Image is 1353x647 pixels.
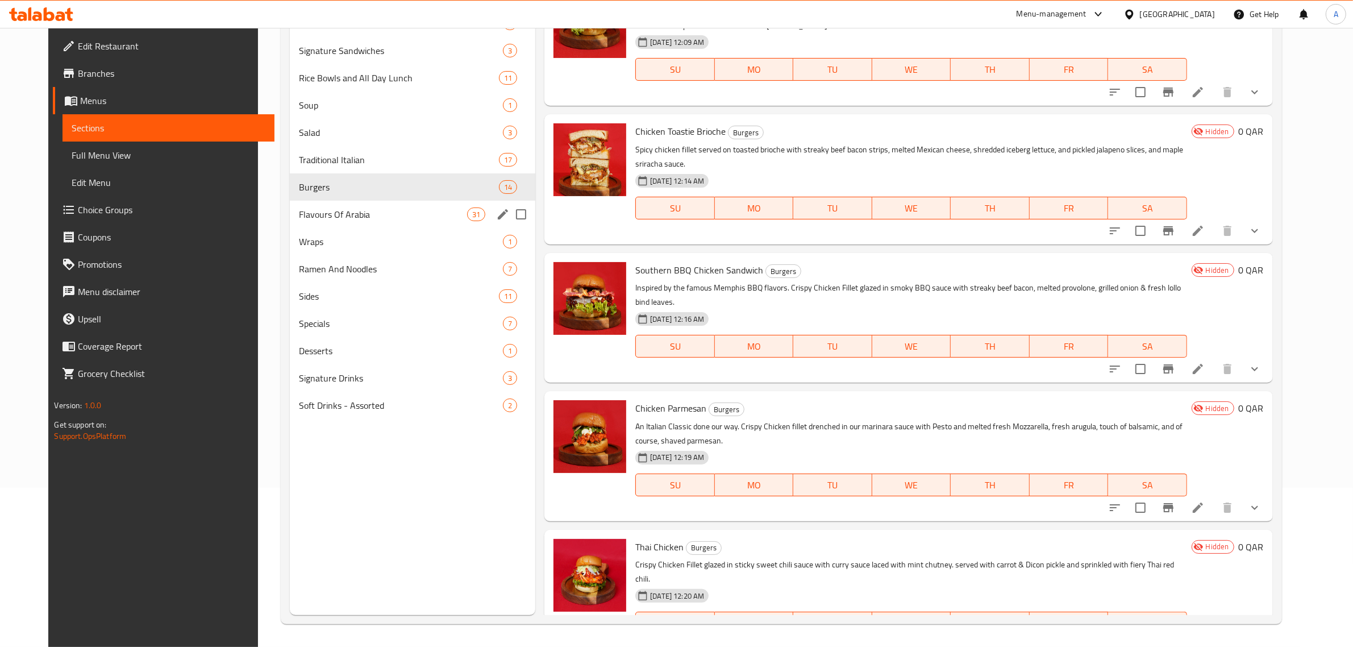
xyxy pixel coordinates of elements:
[53,223,274,251] a: Coupons
[715,58,794,81] button: MO
[299,126,503,139] span: Salad
[955,200,1025,217] span: TH
[793,474,872,496] button: TU
[63,169,274,196] a: Edit Menu
[1113,61,1183,78] span: SA
[1241,217,1268,244] button: show more
[793,197,872,219] button: TU
[1334,8,1338,20] span: A
[72,148,265,162] span: Full Menu View
[1201,541,1234,552] span: Hidden
[1191,224,1205,238] a: Edit menu item
[686,541,722,555] div: Burgers
[553,123,626,196] img: Chicken Toastie Brioche
[499,155,517,165] span: 17
[1129,219,1152,243] span: Select to update
[78,312,265,326] span: Upsell
[54,429,126,443] a: Support.OpsPlatform
[299,98,503,112] div: Soup
[80,94,265,107] span: Menus
[1101,355,1129,383] button: sort-choices
[1214,494,1241,521] button: delete
[1034,338,1104,355] span: FR
[299,235,503,248] span: Wraps
[290,392,535,419] div: Soft Drinks - Assorted2
[1108,612,1187,634] button: SA
[1214,355,1241,383] button: delete
[53,305,274,333] a: Upsell
[1191,501,1205,515] a: Edit menu item
[635,335,714,358] button: SU
[1201,265,1234,276] span: Hidden
[765,264,801,278] div: Burgers
[1155,217,1182,244] button: Branch-specific-item
[553,262,626,335] img: Southern BBQ Chicken Sandwich
[719,61,789,78] span: MO
[1201,403,1234,414] span: Hidden
[290,228,535,255] div: Wraps1
[503,399,517,412] div: items
[72,176,265,189] span: Edit Menu
[1108,474,1187,496] button: SA
[503,371,517,385] div: items
[290,201,535,228] div: Flavours Of Arabia31edit
[877,338,947,355] span: WE
[1030,335,1109,358] button: FR
[1034,61,1104,78] span: FR
[53,251,274,278] a: Promotions
[1241,78,1268,106] button: show more
[955,338,1025,355] span: TH
[503,318,517,329] span: 7
[290,92,535,119] div: Soup1
[715,612,794,634] button: MO
[635,197,714,219] button: SU
[299,153,499,167] div: Traditional Italian
[793,58,872,81] button: TU
[798,61,868,78] span: TU
[1113,477,1183,493] span: SA
[503,44,517,57] div: items
[646,591,709,602] span: [DATE] 12:20 AM
[78,339,265,353] span: Coverage Report
[719,477,789,493] span: MO
[1017,7,1086,21] div: Menu-management
[719,200,789,217] span: MO
[1239,262,1264,278] h6: 0 QAR
[635,420,1187,448] p: An Italian Classic done our way. Crispy Chicken fillet drenched in our marinara sauce with Pesto ...
[553,539,626,612] img: Thai Chicken
[1248,224,1262,238] svg: Show Choices
[1129,357,1152,381] span: Select to update
[499,182,517,193] span: 14
[299,44,503,57] span: Signature Sandwiches
[494,206,511,223] button: edit
[503,100,517,111] span: 1
[1155,78,1182,106] button: Branch-specific-item
[1201,126,1234,137] span: Hidden
[78,67,265,80] span: Branches
[635,612,714,634] button: SU
[1113,338,1183,355] span: SA
[299,262,503,276] span: Ramen And Noodles
[53,278,274,305] a: Menu disclaimer
[1155,494,1182,521] button: Branch-specific-item
[715,197,794,219] button: MO
[78,258,265,271] span: Promotions
[1140,8,1215,20] div: [GEOGRAPHIC_DATA]
[877,477,947,493] span: WE
[798,615,868,632] span: TU
[640,615,710,632] span: SU
[1191,85,1205,99] a: Edit menu item
[1248,501,1262,515] svg: Show Choices
[1239,539,1264,555] h6: 0 QAR
[299,344,503,358] span: Desserts
[503,237,517,247] span: 1
[290,64,535,92] div: Rice Bowls and All Day Lunch11
[503,317,517,330] div: items
[872,197,951,219] button: WE
[299,399,503,412] div: Soft Drinks - Assorted
[1214,78,1241,106] button: delete
[468,209,485,220] span: 31
[53,333,274,360] a: Coverage Report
